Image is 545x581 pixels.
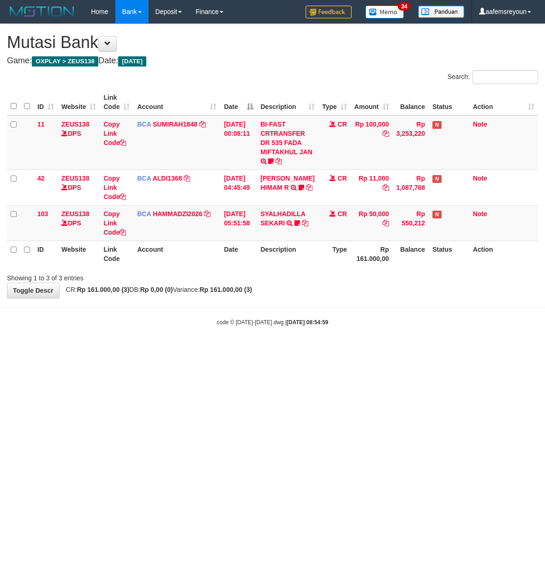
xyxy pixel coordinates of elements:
strong: Rp 161.000,00 (3) [200,286,252,293]
img: Button%20Memo.svg [365,6,404,18]
a: SYALHADILLA SEKARI [261,210,305,227]
span: CR: DB: Variance: [61,286,252,293]
th: Website: activate to sort column ascending [58,89,100,115]
span: Has Note [432,211,442,218]
th: Balance [393,89,429,115]
td: DPS [58,205,100,241]
th: ID: activate to sort column ascending [34,89,58,115]
img: Feedback.jpg [305,6,352,18]
td: Rp 3,253,220 [393,115,429,170]
th: Status [429,241,469,267]
td: Rp 11,000 [351,169,393,205]
span: CR [338,210,347,218]
th: Website [58,241,100,267]
a: Copy SYALHADILLA SEKARI to clipboard [302,219,308,227]
td: DPS [58,169,100,205]
th: Status [429,89,469,115]
th: Description: activate to sort column ascending [257,89,318,115]
th: Account: activate to sort column ascending [133,89,220,115]
th: Type: activate to sort column ascending [318,89,351,115]
a: ALDI1368 [153,175,182,182]
span: 103 [37,210,48,218]
span: [DATE] [118,56,146,67]
td: Rp 1,087,768 [393,169,429,205]
a: ZEUS138 [61,121,90,128]
th: Action: activate to sort column ascending [469,89,538,115]
a: Copy Link Code [103,121,126,146]
a: SUMIRAH1848 [153,121,197,128]
th: Account [133,241,220,267]
a: Copy Rp 11,000 to clipboard [383,184,389,191]
a: Copy Link Code [103,175,126,200]
a: Copy HAMMADZI2026 to clipboard [204,210,210,218]
a: [PERSON_NAME] HIMAM R [261,175,315,191]
a: Copy BI-FAST CRTRANSFER DR 535 FADA MIFTAKHUL JAN to clipboard [275,157,282,165]
span: CR [338,175,347,182]
a: Note [473,175,487,182]
img: MOTION_logo.png [7,5,77,18]
th: Action [469,241,538,267]
span: BCA [137,121,151,128]
td: Rp 50,000 [351,205,393,241]
a: Note [473,121,487,128]
th: ID [34,241,58,267]
h4: Game: Date: [7,56,538,66]
label: Search: [448,70,538,84]
a: HAMMADZI2026 [153,210,202,218]
th: Amount: activate to sort column ascending [351,89,393,115]
span: Has Note [432,175,442,183]
td: DPS [58,115,100,170]
a: Note [473,210,487,218]
td: Rp 100,000 [351,115,393,170]
strong: Rp 161.000,00 (3) [77,286,130,293]
a: Copy ALDI1368 to clipboard [184,175,190,182]
th: Link Code [100,241,133,267]
th: Link Code: activate to sort column ascending [100,89,133,115]
td: [DATE] 04:45:49 [220,169,257,205]
td: [DATE] 00:08:11 [220,115,257,170]
img: panduan.png [418,6,464,18]
a: Copy Rp 100,000 to clipboard [383,130,389,137]
input: Search: [473,70,538,84]
td: Rp 550,212 [393,205,429,241]
span: OXPLAY > ZEUS138 [32,56,98,67]
h1: Mutasi Bank [7,33,538,52]
a: Copy Link Code [103,210,126,236]
a: ZEUS138 [61,210,90,218]
th: Description [257,241,318,267]
th: Rp 161.000,00 [351,241,393,267]
th: Date [220,241,257,267]
a: Toggle Descr [7,283,60,298]
strong: [DATE] 08:54:59 [287,319,328,326]
a: Copy Rp 50,000 to clipboard [383,219,389,227]
div: Showing 1 to 3 of 3 entries [7,270,220,283]
span: 34 [398,2,410,11]
strong: Rp 0,00 (0) [140,286,173,293]
a: Copy SUMIRAH1848 to clipboard [199,121,206,128]
a: ZEUS138 [61,175,90,182]
a: Copy ALVA HIMAM R to clipboard [306,184,312,191]
td: BI-FAST CRTRANSFER DR 535 FADA MIFTAKHUL JAN [257,115,318,170]
span: Has Note [432,121,442,129]
span: BCA [137,175,151,182]
span: BCA [137,210,151,218]
td: [DATE] 05:51:58 [220,205,257,241]
th: Date: activate to sort column descending [220,89,257,115]
span: CR [338,121,347,128]
span: 42 [37,175,45,182]
small: code © [DATE]-[DATE] dwg | [217,319,329,326]
span: 11 [37,121,45,128]
th: Balance [393,241,429,267]
th: Type [318,241,351,267]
